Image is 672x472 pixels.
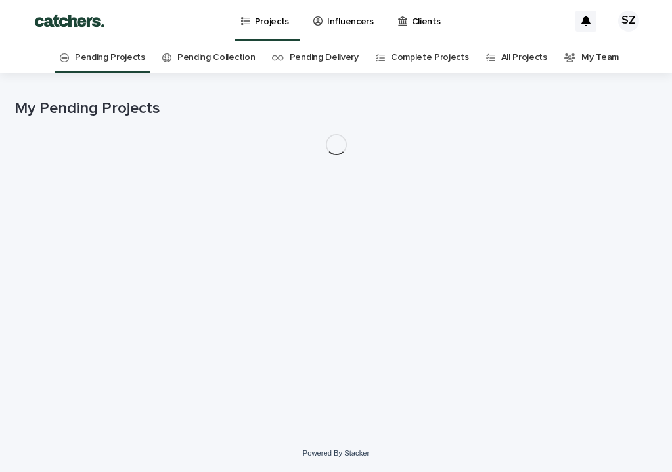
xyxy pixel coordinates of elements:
a: Pending Delivery [290,42,359,73]
h1: My Pending Projects [14,99,658,118]
a: My Team [581,42,619,73]
a: Pending Projects [75,42,145,73]
a: Pending Collection [177,42,255,73]
div: SZ [618,11,639,32]
a: Complete Projects [391,42,469,73]
img: BTdGiKtkTjWbRbtFPD8W [26,8,113,34]
a: Powered By Stacker [303,449,369,457]
a: All Projects [501,42,547,73]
